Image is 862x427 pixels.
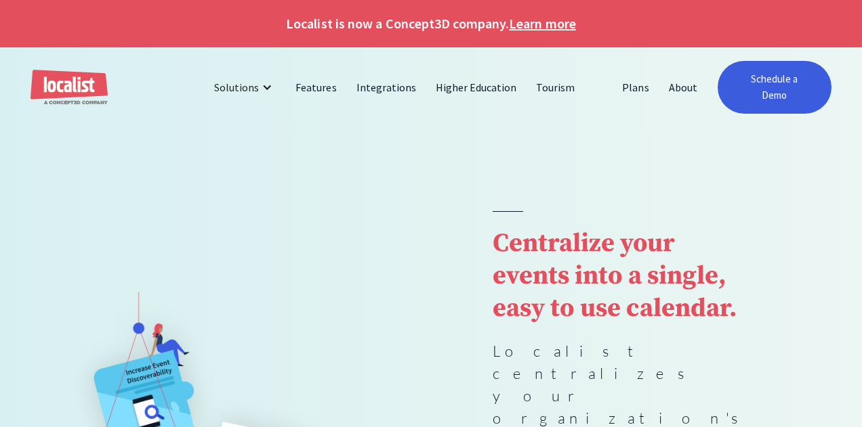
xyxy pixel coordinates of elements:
[286,71,346,104] a: Features
[347,71,426,104] a: Integrations
[659,71,707,104] a: About
[426,71,527,104] a: Higher Education
[493,227,737,325] strong: Centralize your events into a single, easy to use calendar.
[214,79,259,95] div: Solutions
[527,71,585,104] a: Tourism
[613,71,659,104] a: Plans
[30,70,108,106] a: home
[718,61,832,114] a: Schedule a Demo
[509,14,575,34] a: Learn more
[204,71,286,104] div: Solutions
